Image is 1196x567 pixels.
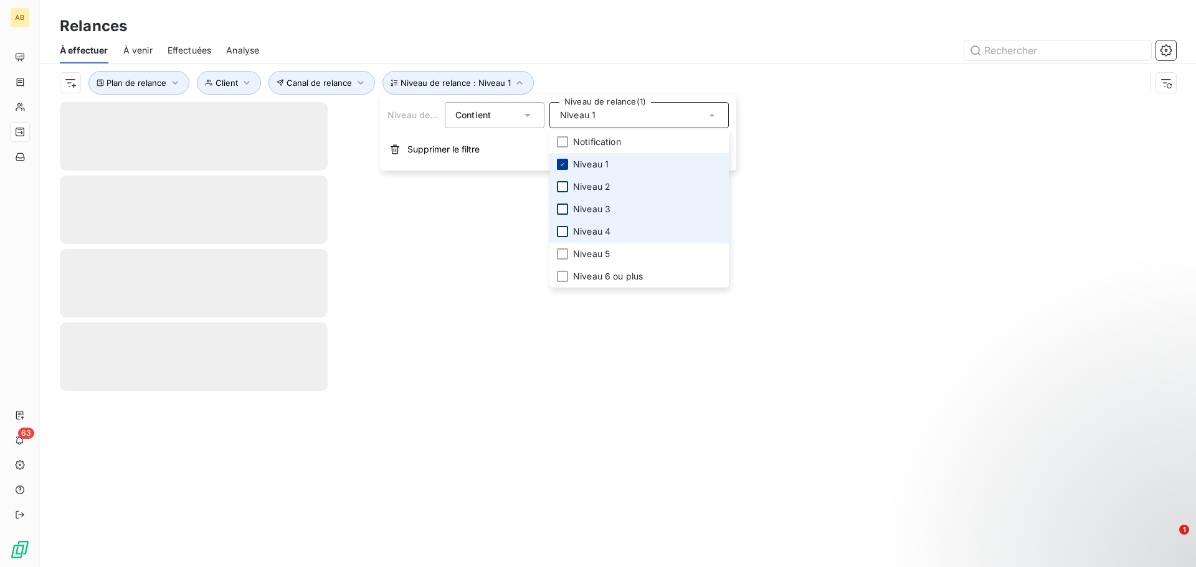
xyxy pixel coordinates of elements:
span: Niveau 5 [573,248,610,260]
span: À venir [123,44,153,57]
span: 63 [18,428,34,439]
iframe: Intercom live chat [1154,525,1184,555]
button: Canal de relance [268,71,376,95]
span: Niveau 4 [573,225,610,238]
span: Canal de relance [287,78,352,88]
span: Supprimer le filtre [407,143,480,156]
span: Niveau de relance : Niveau 1 [401,78,511,88]
span: Contient [455,110,491,120]
span: Plan de relance [107,78,166,88]
span: Niveau 2 [573,180,610,193]
span: Niveau de relance [387,110,463,120]
span: À effectuer [60,44,108,57]
div: AB [10,7,30,27]
button: Plan de relance [88,71,189,95]
input: Rechercher [964,40,1151,60]
button: Supprimer le filtre [380,136,736,163]
span: Effectuées [168,44,212,57]
iframe: Intercom notifications message [947,446,1196,533]
span: Niveau 1 [560,109,596,121]
span: Notification [573,136,621,148]
span: 1 [1179,525,1189,535]
img: Logo LeanPay [10,540,30,560]
button: Niveau de relance : Niveau 1 [382,71,534,95]
span: Niveau 6 ou plus [573,270,643,283]
span: Analyse [226,44,259,57]
span: Client [216,78,238,88]
span: Niveau 1 [573,158,609,171]
span: Niveau 3 [573,203,610,215]
button: Client [197,71,261,95]
h3: Relances [60,15,127,37]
